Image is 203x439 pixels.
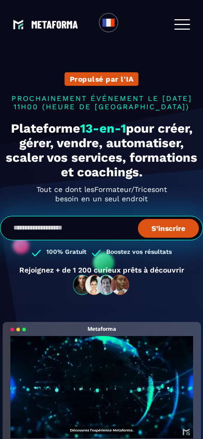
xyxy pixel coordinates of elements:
p: Rejoignez + de 1 200 curieux prêts à découvrir [19,266,184,274]
p: Propulsé par l'IA [70,75,134,83]
h2: Tout ce dont les ont besoin en un seul endroit [28,185,175,203]
img: logo [13,19,23,30]
span: Coach En Ligne [94,191,150,200]
h3: Boostez vos résultats [106,248,172,258]
button: S’inscrire [138,219,199,238]
h3: 100% Gratuit [46,248,86,258]
input: Search for option [127,18,135,31]
img: fr [102,16,115,29]
img: checked [92,248,101,258]
img: loading [10,325,26,334]
h2: Metaforma [87,322,116,336]
img: community-people [70,274,133,296]
div: Search for option [118,13,144,36]
img: checked [32,248,41,258]
span: Formateur/Trices [94,182,155,191]
img: logo [31,21,78,29]
video: Your browser does not support the video tag. [10,336,193,428]
span: 13-en-1 [80,121,126,136]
